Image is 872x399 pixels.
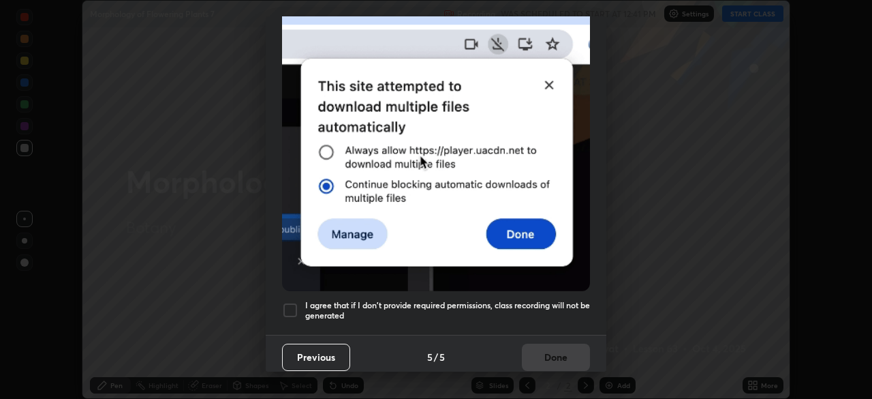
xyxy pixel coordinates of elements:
[282,344,350,371] button: Previous
[434,350,438,364] h4: /
[439,350,445,364] h4: 5
[305,300,590,321] h5: I agree that if I don't provide required permissions, class recording will not be generated
[427,350,433,364] h4: 5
